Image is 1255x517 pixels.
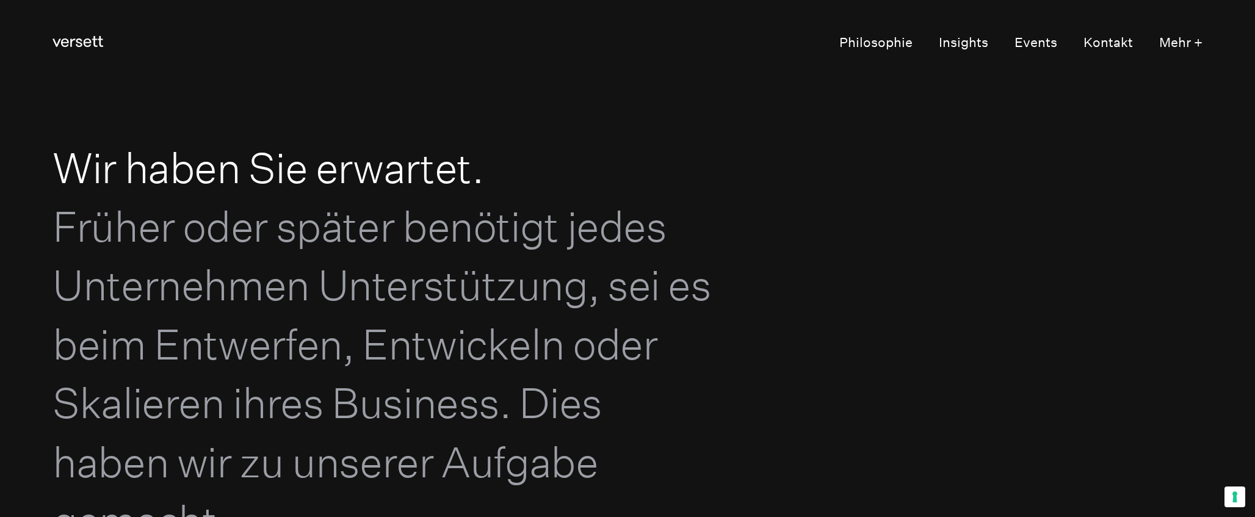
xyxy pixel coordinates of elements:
a: Events [1014,31,1057,56]
a: Insights [939,31,988,56]
button: Mehr + [1159,31,1203,56]
a: Philosophie [839,31,913,56]
button: Your consent preferences for tracking technologies [1224,486,1245,507]
a: Kontakt [1083,31,1133,56]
